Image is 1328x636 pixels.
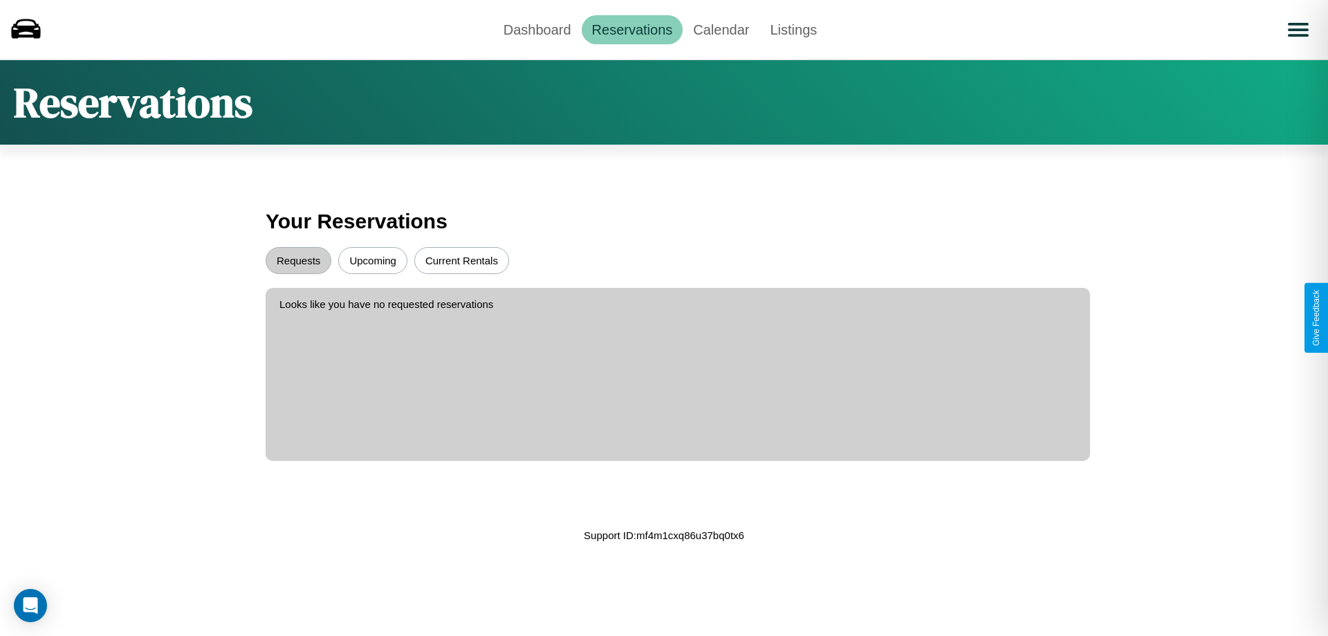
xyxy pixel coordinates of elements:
[14,589,47,622] div: Open Intercom Messenger
[414,247,509,274] button: Current Rentals
[493,15,582,44] a: Dashboard
[1279,10,1318,49] button: Open menu
[584,526,744,545] p: Support ID: mf4m1cxq86u37bq0tx6
[279,295,1076,314] p: Looks like you have no requested reservations
[266,203,1062,240] h3: Your Reservations
[683,15,759,44] a: Calendar
[266,247,331,274] button: Requests
[1311,290,1321,346] div: Give Feedback
[14,74,252,131] h1: Reservations
[338,247,407,274] button: Upcoming
[759,15,827,44] a: Listings
[582,15,683,44] a: Reservations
